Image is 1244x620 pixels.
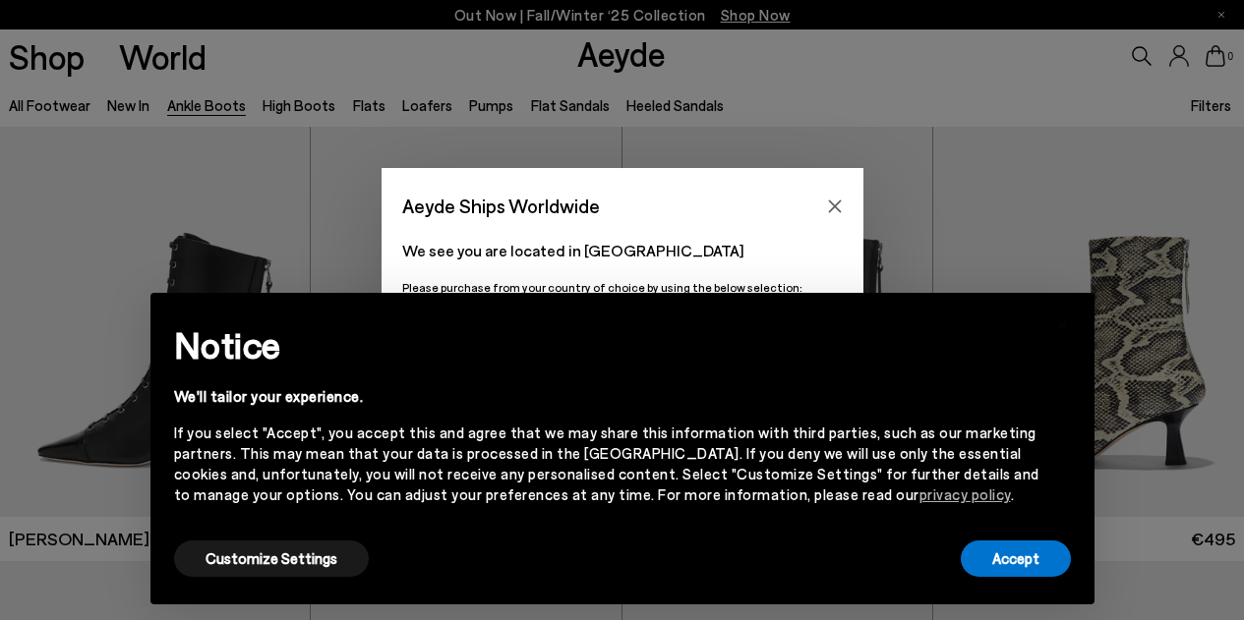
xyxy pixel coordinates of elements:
[174,540,369,577] button: Customize Settings
[1039,299,1087,346] button: Close this notice
[919,485,1011,503] a: privacy policy
[820,192,850,221] button: Close
[402,239,843,262] p: We see you are located in [GEOGRAPHIC_DATA]
[1056,308,1070,336] span: ×
[402,189,600,223] span: Aeyde Ships Worldwide
[174,386,1039,407] div: We'll tailor your experience.
[174,319,1039,370] h2: Notice
[961,540,1071,577] button: Accept
[174,423,1039,505] div: If you select "Accept", you accept this and agree that we may share this information with third p...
